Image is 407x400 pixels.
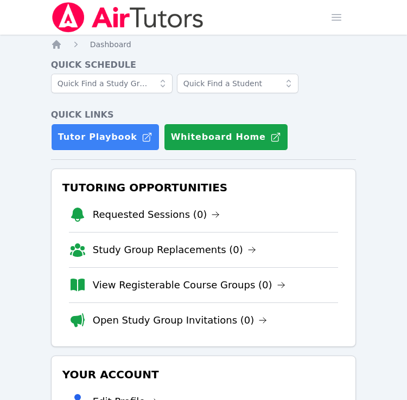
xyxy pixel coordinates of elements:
[177,74,298,93] input: Quick Find a Student
[90,39,131,50] a: Dashboard
[164,124,288,151] button: Whiteboard Home
[93,242,256,257] a: Study Group Replacements (0)
[51,39,357,50] nav: Breadcrumb
[51,74,173,93] input: Quick Find a Study Group
[60,178,347,197] h3: Tutoring Opportunities
[51,2,205,33] img: Air Tutors
[51,124,160,151] a: Tutor Playbook
[60,365,347,384] h3: Your Account
[93,313,268,328] a: Open Study Group Invitations (0)
[90,40,131,49] span: Dashboard
[93,207,220,222] a: Requested Sessions (0)
[51,108,357,121] h4: Quick Links
[93,278,285,293] a: View Registerable Course Groups (0)
[51,59,357,72] h4: Quick Schedule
